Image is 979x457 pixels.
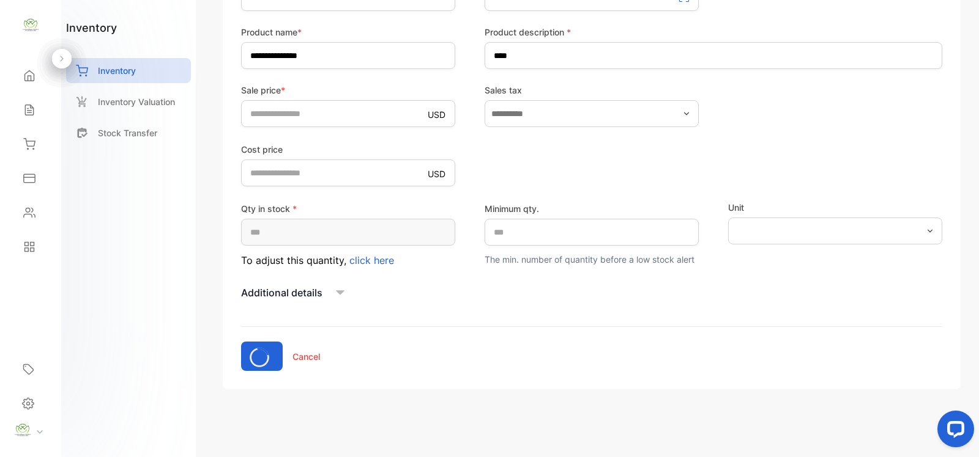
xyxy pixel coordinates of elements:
label: Product name [241,26,455,38]
label: Unit [728,201,942,214]
a: Stock Transfer [66,120,191,145]
iframe: LiveChat chat widget [928,406,979,457]
img: profile [13,421,32,439]
h1: inventory [66,20,117,36]
label: Sales tax [485,84,699,97]
span: click here [349,254,394,266]
a: Inventory Valuation [66,89,191,114]
p: USD [428,108,445,121]
img: logo [21,16,40,34]
p: Inventory Valuation [98,95,175,108]
label: Cost price [241,143,455,156]
p: USD [428,167,445,180]
p: To adjust this quantity, [241,253,455,268]
a: Inventory [66,58,191,83]
p: Cancel [292,350,320,363]
p: Additional details [241,285,322,300]
p: The min. number of quantity before a low stock alert [485,253,699,266]
label: Sale price [241,84,455,97]
label: Qty in stock [241,202,455,215]
label: Minimum qty. [485,202,699,215]
p: Inventory [98,64,136,77]
label: Product description [485,26,942,38]
p: Stock Transfer [98,126,157,139]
